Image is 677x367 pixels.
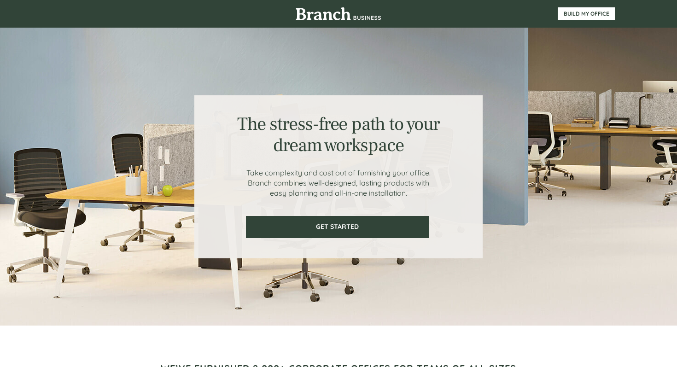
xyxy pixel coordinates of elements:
[246,168,431,198] span: Take complexity and cost out of furnishing your office. Branch combines well-designed, lasting pr...
[247,223,428,231] span: GET STARTED
[558,7,615,20] a: BUILD MY OFFICE
[237,112,439,157] span: The stress-free path to your dream workspace
[558,11,615,17] span: BUILD MY OFFICE
[246,216,429,238] a: GET STARTED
